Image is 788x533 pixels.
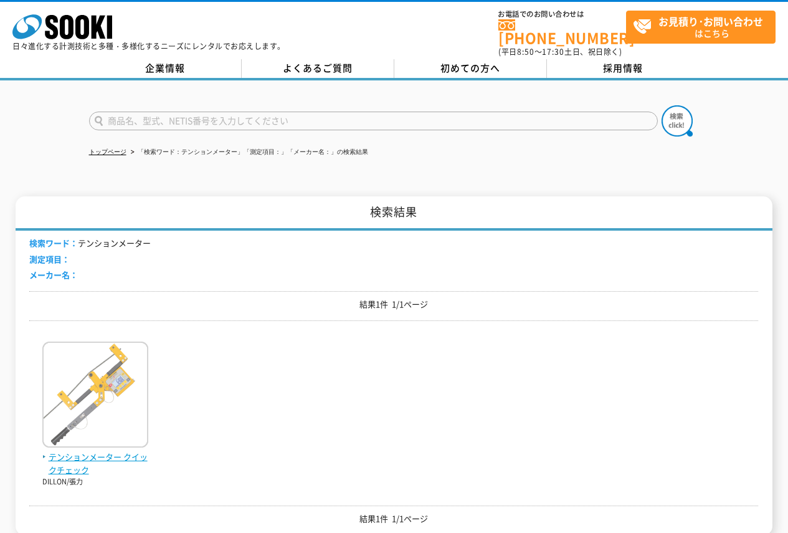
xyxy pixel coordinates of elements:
[29,512,758,526] p: 結果1件 1/1ページ
[89,112,658,130] input: 商品名、型式、NETIS番号を入力してください
[547,59,700,78] a: 採用情報
[29,298,758,311] p: 結果1件 1/1ページ
[242,59,394,78] a: よくあるご質問
[12,42,285,50] p: 日々進化する計測技術と多種・多様化するニーズにレンタルでお応えします。
[394,59,547,78] a: 初めての方へ
[517,46,534,57] span: 8:50
[29,269,78,281] span: メーカー名：
[498,19,626,45] a: [PHONE_NUMBER]
[29,237,151,250] li: テンションメーター
[42,451,148,477] span: テンションメーター クイックチェック
[29,237,78,249] span: 検索ワード：
[128,146,368,159] li: 「検索ワード：テンションメーター」「測定項目：」「メーカー名：」の検索結果
[16,196,772,231] h1: 検索結果
[658,14,763,29] strong: お見積り･お問い合わせ
[42,342,148,451] img: クイックチェック
[498,11,626,18] span: お電話でのお問い合わせは
[29,253,70,265] span: 測定項目：
[42,477,148,487] p: DILLON/張力
[626,11,776,44] a: お見積り･お問い合わせはこちら
[89,148,126,155] a: トップページ
[633,11,775,42] span: はこちら
[498,46,622,57] span: (平日 ～ 土日、祝日除く)
[89,59,242,78] a: 企業情報
[542,46,564,57] span: 17:30
[42,438,148,476] a: テンションメーター クイックチェック
[440,61,500,75] span: 初めての方へ
[662,105,693,137] img: btn_search.png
